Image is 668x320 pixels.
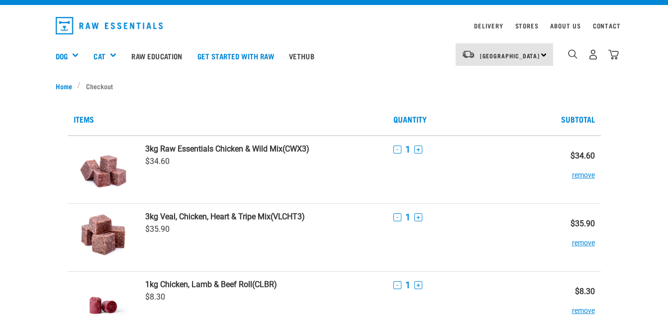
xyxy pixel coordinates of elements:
img: home-icon-1@2x.png [568,49,577,59]
span: [GEOGRAPHIC_DATA] [480,54,540,57]
button: + [414,213,422,221]
a: Get started with Raw [190,36,282,76]
button: + [414,281,422,289]
button: remove [572,296,595,316]
strong: 3kg Veal, Chicken, Heart & Tripe Mix [145,212,271,221]
th: Subtotal [547,103,600,136]
span: $34.60 [145,157,170,166]
a: 3kg Veal, Chicken, Heart & Tripe Mix(VLCHT3) [145,212,381,221]
td: $34.60 [547,136,600,204]
img: user.png [588,49,598,60]
button: - [393,281,401,289]
button: - [393,213,401,221]
button: remove [572,228,595,248]
button: - [393,146,401,154]
span: 1 [405,144,410,155]
a: Cat [94,50,105,62]
span: $35.90 [145,224,170,234]
button: remove [572,160,595,180]
a: Contact [593,24,621,27]
a: Home [56,81,78,91]
img: Veal, Chicken, Heart & Tripe Mix [78,212,129,263]
a: Delivery [474,24,503,27]
a: Raw Education [124,36,190,76]
td: $35.90 [547,204,600,272]
nav: dropdown navigation [48,13,621,38]
th: Quantity [387,103,548,136]
span: $8.30 [145,292,165,302]
img: van-moving.png [462,50,475,59]
strong: 3kg Raw Essentials Chicken & Wild Mix [145,144,283,154]
strong: 1kg Chicken, Lamb & Beef Roll [145,280,252,289]
a: Stores [515,24,539,27]
img: Raw Essentials Chicken & Wild Mix [78,144,129,195]
a: About Us [550,24,580,27]
button: + [414,146,422,154]
img: Raw Essentials Logo [56,17,163,34]
a: 3kg Raw Essentials Chicken & Wild Mix(CWX3) [145,144,381,154]
th: Items [68,103,387,136]
span: 1 [405,212,410,222]
nav: breadcrumbs [56,81,613,91]
a: Vethub [282,36,322,76]
span: 1 [405,280,410,290]
a: Dog [56,50,68,62]
img: home-icon@2x.png [608,49,619,60]
a: 1kg Chicken, Lamb & Beef Roll(CLBR) [145,280,381,289]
